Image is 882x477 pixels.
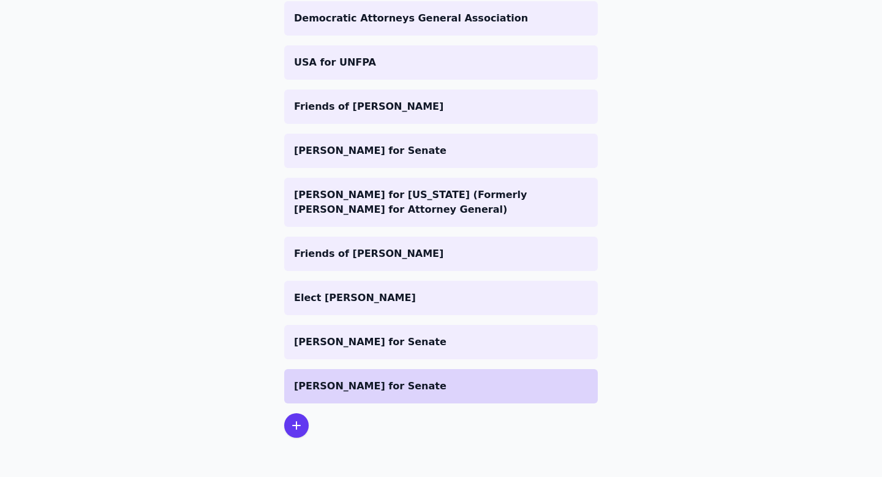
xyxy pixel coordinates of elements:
[294,99,588,114] p: Friends of [PERSON_NAME]
[294,143,588,158] p: [PERSON_NAME] for Senate
[294,246,588,261] p: Friends of [PERSON_NAME]
[294,379,588,394] p: [PERSON_NAME] for Senate
[284,134,598,168] a: [PERSON_NAME] for Senate
[294,335,588,349] p: [PERSON_NAME] for Senate
[284,369,598,403] a: [PERSON_NAME] for Senate
[294,291,588,305] p: Elect [PERSON_NAME]
[284,325,598,359] a: [PERSON_NAME] for Senate
[284,178,598,227] a: [PERSON_NAME] for [US_STATE] (Formerly [PERSON_NAME] for Attorney General)
[284,281,598,315] a: Elect [PERSON_NAME]
[284,45,598,80] a: USA for UNFPA
[284,90,598,124] a: Friends of [PERSON_NAME]
[294,55,588,70] p: USA for UNFPA
[284,237,598,271] a: Friends of [PERSON_NAME]
[294,188,588,217] p: [PERSON_NAME] for [US_STATE] (Formerly [PERSON_NAME] for Attorney General)
[284,1,598,36] a: Democratic Attorneys General Association
[294,11,588,26] p: Democratic Attorneys General Association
